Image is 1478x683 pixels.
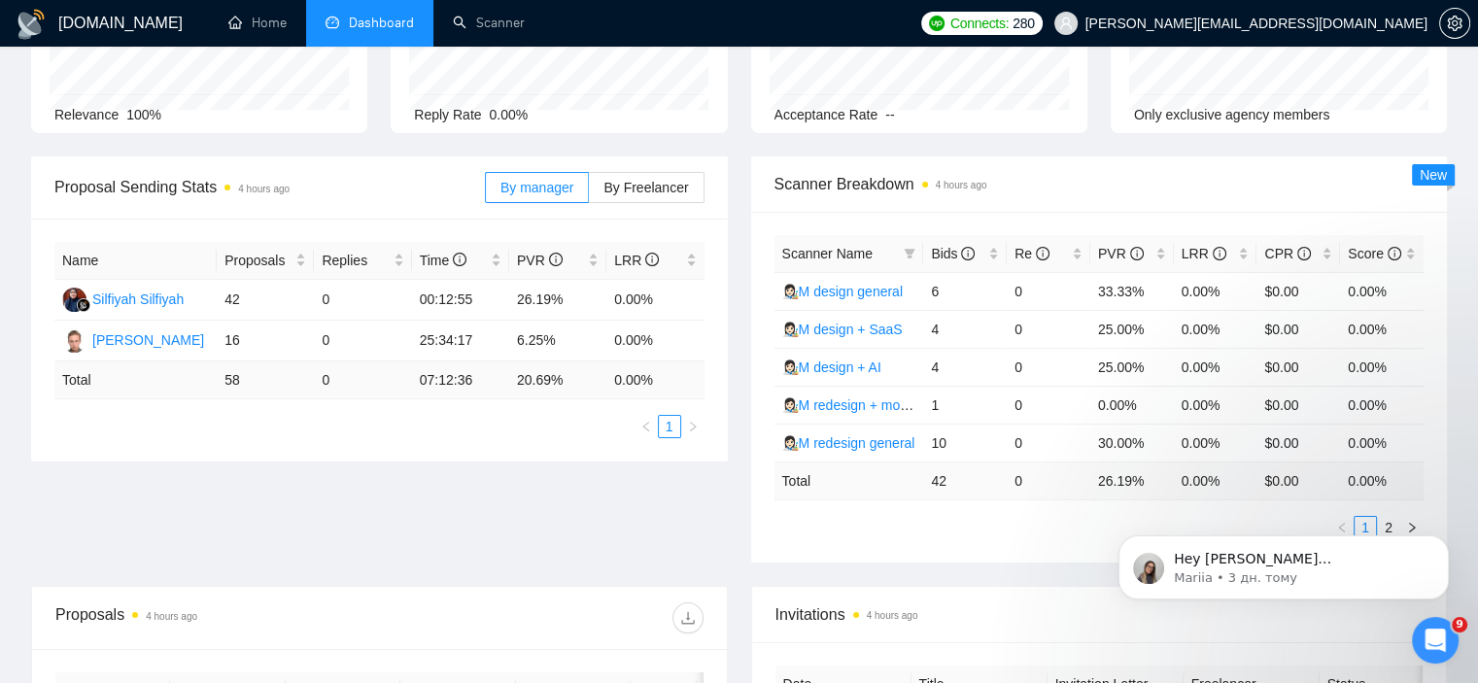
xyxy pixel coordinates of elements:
[1182,246,1226,261] span: LRR
[1340,348,1424,386] td: 0.00%
[673,610,703,626] span: download
[1174,386,1257,424] td: 0.00%
[1340,310,1424,348] td: 0.00%
[217,361,314,399] td: 58
[782,246,873,261] span: Scanner Name
[1174,461,1257,499] td: 0.00 %
[1007,310,1090,348] td: 0
[412,321,509,361] td: 25:34:17
[92,289,184,310] div: Silfiyah Silfiyah
[782,397,1064,413] a: 👩🏻‍🎨M redesign + mobile app/software/platforam
[885,107,894,122] span: --
[1297,247,1311,260] span: info-circle
[923,272,1007,310] td: 6
[62,290,184,306] a: SSSilfiyah Silfiyah
[349,15,414,31] span: Dashboard
[314,280,411,321] td: 0
[92,329,204,351] div: [PERSON_NAME]
[658,415,681,438] li: 1
[782,435,915,451] a: 👩🏻‍🎨M redesign general
[1174,272,1257,310] td: 0.00%
[904,248,915,259] span: filter
[1036,247,1049,260] span: info-circle
[77,298,90,312] img: gigradar-bm.png
[635,415,658,438] li: Previous Page
[453,15,525,31] a: searchScanner
[414,107,481,122] span: Reply Rate
[1007,424,1090,461] td: 0
[775,602,1424,627] span: Invitations
[549,253,563,266] span: info-circle
[314,361,411,399] td: 0
[606,321,704,361] td: 0.00%
[1014,246,1049,261] span: Re
[509,280,606,321] td: 26.19%
[126,107,161,122] span: 100%
[672,602,704,633] button: download
[1439,16,1470,31] a: setting
[238,184,290,194] time: 4 hours ago
[782,284,903,299] a: 👩🏻‍🎨M design general
[1256,272,1340,310] td: $0.00
[1440,16,1469,31] span: setting
[931,246,975,261] span: Bids
[1420,167,1447,183] span: New
[929,16,945,31] img: upwork-logo.png
[923,310,1007,348] td: 4
[687,421,699,432] span: right
[1098,246,1144,261] span: PVR
[961,247,975,260] span: info-circle
[1340,272,1424,310] td: 0.00%
[1059,17,1073,30] span: user
[1256,386,1340,424] td: $0.00
[217,321,314,361] td: 16
[606,361,704,399] td: 0.00 %
[314,242,411,280] th: Replies
[228,15,287,31] a: homeHome
[659,416,680,437] a: 1
[1007,348,1090,386] td: 0
[326,16,339,29] span: dashboard
[923,461,1007,499] td: 42
[1174,310,1257,348] td: 0.00%
[1388,247,1401,260] span: info-circle
[1412,617,1459,664] iframe: Intercom live chat
[606,280,704,321] td: 0.00%
[1340,424,1424,461] td: 0.00%
[923,386,1007,424] td: 1
[509,321,606,361] td: 6.25%
[645,253,659,266] span: info-circle
[54,242,217,280] th: Name
[1007,461,1090,499] td: 0
[950,13,1009,34] span: Connects:
[500,180,573,195] span: By manager
[54,361,217,399] td: Total
[453,253,466,266] span: info-circle
[614,253,659,268] span: LRR
[1174,348,1257,386] td: 0.00%
[1130,247,1144,260] span: info-circle
[217,280,314,321] td: 42
[62,288,86,312] img: SS
[322,250,389,271] span: Replies
[681,415,705,438] button: right
[1007,386,1090,424] td: 0
[1264,246,1310,261] span: CPR
[1134,107,1330,122] span: Only exclusive agency members
[1340,461,1424,499] td: 0.00 %
[681,415,705,438] li: Next Page
[774,107,878,122] span: Acceptance Rate
[1256,348,1340,386] td: $0.00
[774,461,924,499] td: Total
[314,321,411,361] td: 0
[1452,617,1467,632] span: 9
[923,424,1007,461] td: 10
[782,322,903,337] a: 👩🏻‍🎨M design + SaaS
[923,348,1007,386] td: 4
[1174,424,1257,461] td: 0.00%
[1090,272,1174,310] td: 33.33%
[1340,386,1424,424] td: 0.00%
